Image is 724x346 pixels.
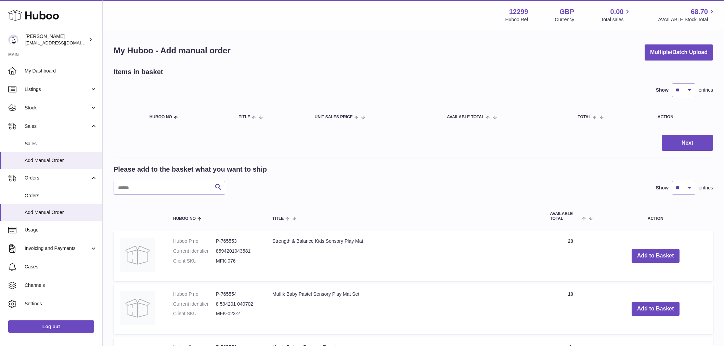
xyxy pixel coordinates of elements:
[120,291,155,325] img: Muffik Baby Pastel Sensory Play Mat Set
[658,16,716,23] span: AVAILABLE Stock Total
[173,248,216,254] dt: Current identifier
[239,115,250,119] span: Title
[173,310,216,317] dt: Client SKU
[266,284,543,334] td: Muffik Baby Pastel Sensory Play Mat Set
[578,115,591,119] span: Total
[173,216,196,221] span: Huboo no
[601,16,631,23] span: Total sales
[25,141,97,147] span: Sales
[150,115,172,119] span: Huboo no
[601,7,631,23] a: 0.00 Total sales
[598,205,713,227] th: Action
[656,185,669,191] label: Show
[632,249,680,263] button: Add to Basket
[645,44,713,61] button: Multiple/Batch Upload
[114,67,163,77] h2: Items in basket
[216,248,259,254] dd: 8594201043581
[25,33,87,46] div: [PERSON_NAME]
[25,264,97,270] span: Cases
[543,231,598,281] td: 20
[658,115,706,119] div: Action
[8,35,18,45] img: internalAdmin-12299@internal.huboo.com
[25,227,97,233] span: Usage
[25,192,97,199] span: Orders
[656,87,669,93] label: Show
[216,258,259,264] dd: MFK-076
[216,301,259,307] dd: 8 594201 040702
[272,216,284,221] span: Title
[173,301,216,307] dt: Current identifier
[555,16,574,23] div: Currency
[25,68,97,74] span: My Dashboard
[114,45,231,56] h1: My Huboo - Add manual order
[505,16,528,23] div: Huboo Ref
[447,115,484,119] span: AVAILABLE Total
[25,282,97,289] span: Channels
[25,157,97,164] span: Add Manual Order
[559,7,574,16] strong: GBP
[610,7,624,16] span: 0.00
[314,115,352,119] span: Unit Sales Price
[173,291,216,297] dt: Huboo P no
[699,185,713,191] span: entries
[173,238,216,244] dt: Huboo P no
[691,7,708,16] span: 68.70
[25,40,101,45] span: [EMAIL_ADDRESS][DOMAIN_NAME]
[543,284,598,334] td: 10
[25,175,90,181] span: Orders
[114,165,267,174] h2: Please add to the basket what you want to ship
[216,238,259,244] dd: P-765553
[25,105,90,111] span: Stock
[25,245,90,252] span: Invoicing and Payments
[662,135,713,151] button: Next
[216,310,259,317] dd: MFK-023-2
[509,7,528,16] strong: 12299
[25,86,90,93] span: Listings
[173,258,216,264] dt: Client SKU
[216,291,259,297] dd: P-765554
[550,212,580,221] span: AVAILABLE Total
[699,87,713,93] span: entries
[632,302,680,316] button: Add to Basket
[120,238,155,272] img: Strength & Balance Kids Sensory Play Mat
[658,7,716,23] a: 68.70 AVAILABLE Stock Total
[25,301,97,307] span: Settings
[25,123,90,130] span: Sales
[8,320,94,333] a: Log out
[25,209,97,216] span: Add Manual Order
[266,231,543,281] td: Strength & Balance Kids Sensory Play Mat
